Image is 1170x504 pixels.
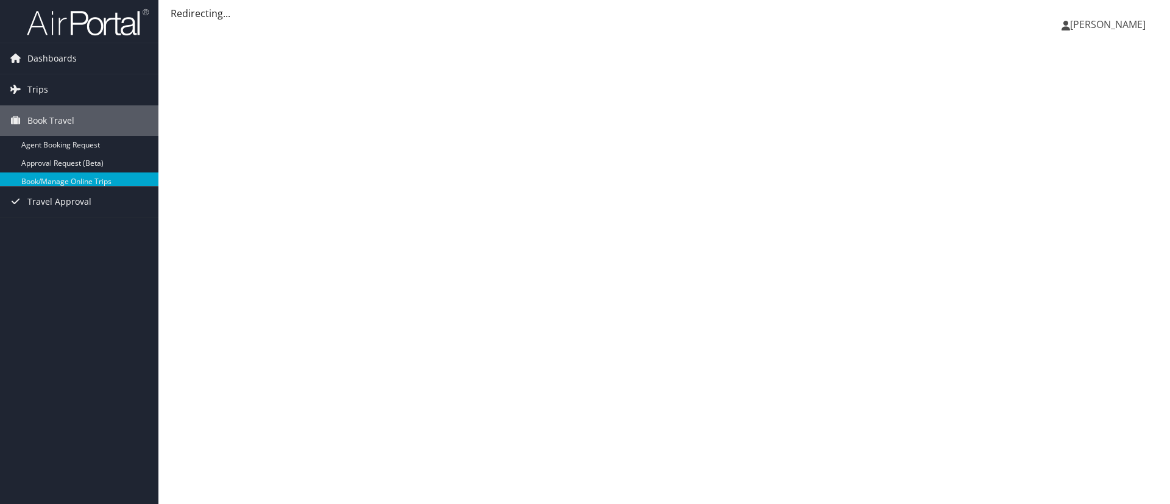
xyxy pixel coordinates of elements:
[27,105,74,136] span: Book Travel
[171,6,1158,21] div: Redirecting...
[27,186,91,217] span: Travel Approval
[27,43,77,74] span: Dashboards
[1062,6,1158,43] a: [PERSON_NAME]
[1070,18,1146,31] span: [PERSON_NAME]
[27,74,48,105] span: Trips
[27,8,149,37] img: airportal-logo.png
